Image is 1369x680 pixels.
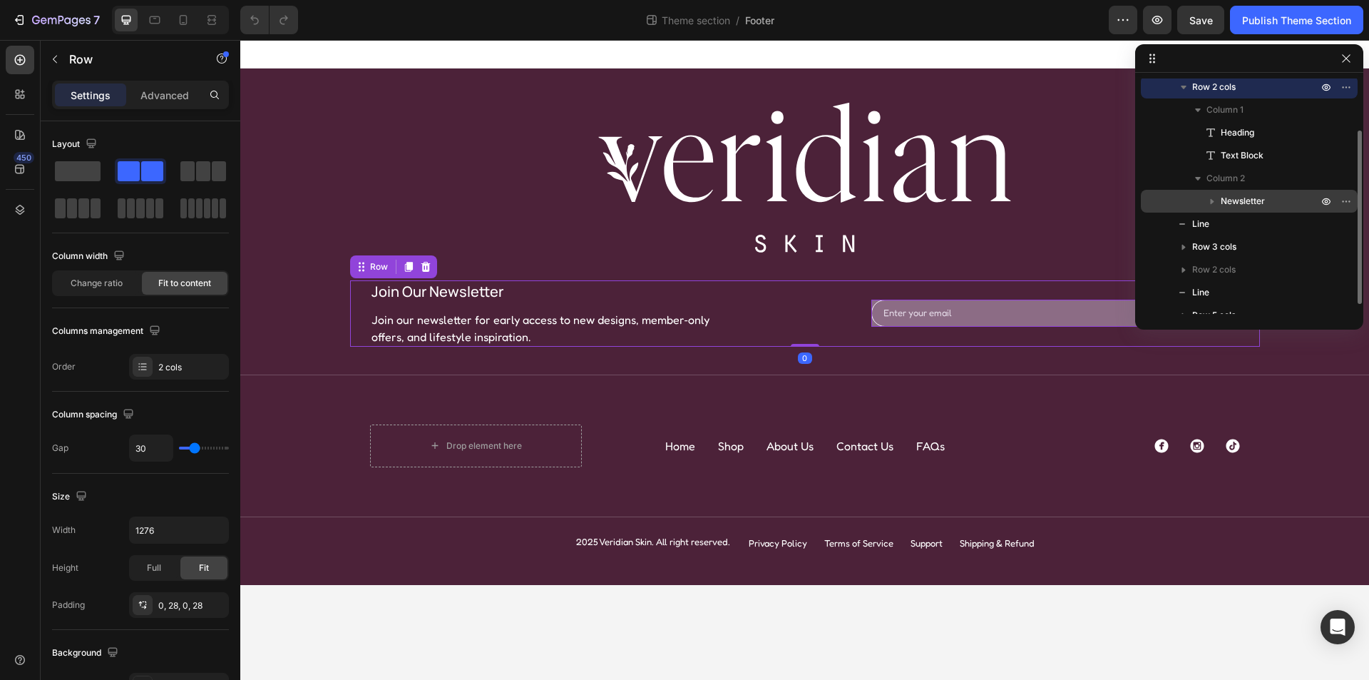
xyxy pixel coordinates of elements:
div: Gap [52,442,68,455]
div: Column width [52,247,128,266]
a: Shipping & Refund [719,497,794,511]
p: 2025 Veridian Skin. All right reserved. [336,495,490,509]
button: Submit [921,260,999,285]
span: Column 2 [1206,171,1245,186]
span: Row 3 cols [1192,240,1236,254]
div: Submit [942,264,978,281]
span: Change ratio [71,277,123,290]
p: Advanced [140,88,189,103]
span: Text Block [1221,148,1263,163]
span: Line [1192,217,1209,231]
span: Heading [1221,126,1254,140]
span: Row 5 cols [1192,308,1236,323]
a: Shop [478,397,503,415]
a: Home [425,397,455,415]
a: Terms of Service [584,497,653,511]
span: Newsletter [1221,194,1265,208]
div: Column spacing [52,405,137,425]
div: Row [127,220,150,233]
input: Auto [130,517,228,543]
span: Fit [199,562,209,574]
span: Footer [745,13,774,28]
div: Width [52,524,76,537]
p: Join our newsletter for early access to new designs, member‑only offers, and lifestyle inspiration. [131,271,491,305]
div: 2 cols [158,361,225,374]
div: Background [52,644,121,663]
a: FAQs [676,397,704,415]
p: Row [69,51,190,68]
div: Layout [52,135,100,154]
span: Row 2 cols [1192,80,1236,94]
a: About Us [526,397,573,415]
div: Open Intercom Messenger [1321,610,1355,644]
img: gempages_579986419619987989-9cd04447-7a57-44fc-9a7e-dfc1c77630c5.svg [358,63,771,213]
p: Settings [71,88,111,103]
span: Row 2 cols [1192,263,1236,277]
span: Column 1 [1206,103,1244,117]
div: Drop element here [206,400,282,412]
div: Padding [52,599,85,612]
input: Auto [130,435,173,461]
div: 450 [14,152,34,163]
a: Support [670,497,702,511]
button: Save [1177,6,1224,34]
span: Full [147,562,161,574]
span: / [736,13,739,28]
span: Line [1192,285,1209,300]
iframe: Design area [240,40,1369,680]
div: 0, 28, 0, 28 [158,599,225,612]
span: Save [1189,14,1213,26]
h2: join our newsletter [130,240,493,263]
div: Columns management [52,322,163,341]
button: Publish Theme Section [1230,6,1363,34]
div: Size [52,487,90,507]
div: Order [52,360,76,373]
div: Undo/Redo [240,6,298,34]
div: 0 [558,313,572,324]
a: Privacy Policy [508,497,567,511]
div: Publish Theme Section [1242,13,1351,28]
span: Fit to content [158,277,211,290]
span: Theme section [659,13,733,28]
input: Enter your email [631,260,909,287]
div: Height [52,562,78,574]
p: 7 [93,11,100,29]
a: Contact Us [596,397,653,415]
button: 7 [6,6,106,34]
